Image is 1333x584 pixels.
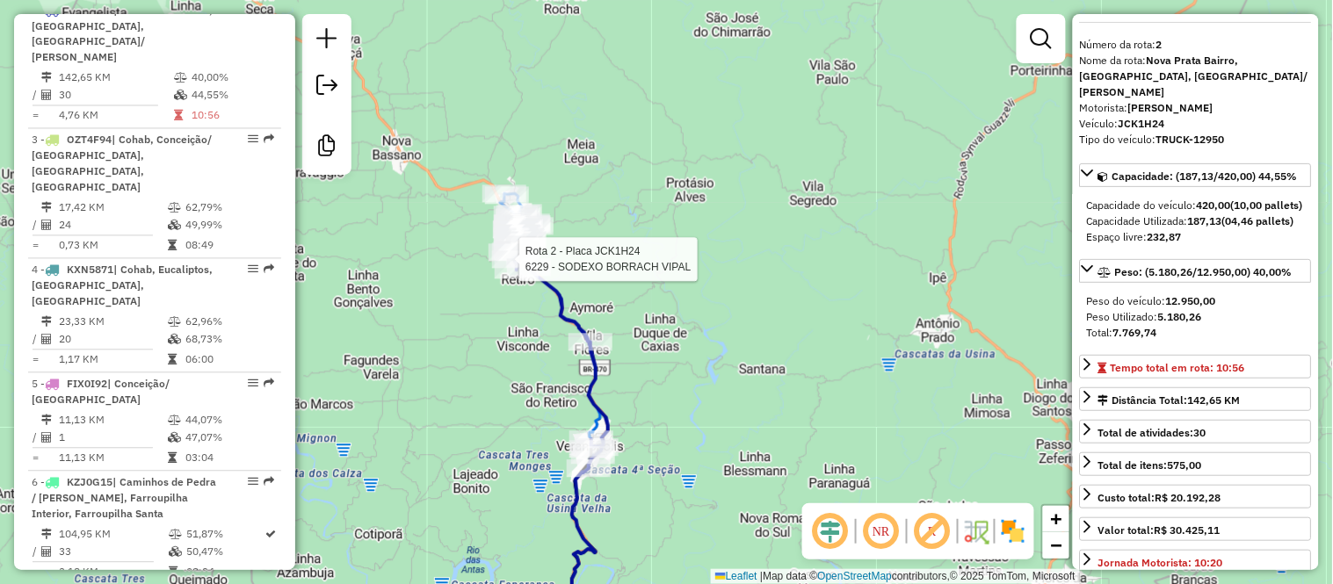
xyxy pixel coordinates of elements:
[1113,326,1157,339] strong: 7.769,74
[1080,517,1312,541] a: Valor total:R$ 30.425,11
[32,564,40,581] td: =
[1080,100,1312,116] div: Motorista:
[1080,54,1308,98] strong: Nova Prata Bairro, [GEOGRAPHIC_DATA], [GEOGRAPHIC_DATA]/ [PERSON_NAME]
[191,69,274,87] td: 40,00%
[168,335,181,345] i: % de utilização da cubagem
[191,87,274,105] td: 44,55%
[1194,426,1206,439] strong: 30
[1115,265,1293,278] span: Peso: (5.180,26/12.950,00) 40,00%
[58,526,168,544] td: 104,95 KM
[1188,393,1241,407] span: 142,65 KM
[1051,508,1062,530] span: +
[185,544,264,561] td: 50,47%
[818,570,893,582] a: OpenStreetMap
[32,217,40,234] td: /
[32,107,40,125] td: =
[962,517,990,545] img: Fluxo de ruas
[32,429,40,447] td: /
[41,203,52,213] i: Distância Total
[32,133,212,194] span: 3 -
[32,263,213,308] span: 4 -
[185,429,273,447] td: 47,07%
[58,429,167,447] td: 1
[1080,452,1312,476] a: Total de itens:575,00
[264,264,274,275] em: Rota exportada
[67,476,112,489] span: KZJ0G15
[58,450,167,467] td: 11,13 KM
[185,412,273,429] td: 44,07%
[58,331,167,349] td: 20
[41,530,52,540] i: Distância Total
[185,217,273,234] td: 49,99%
[32,476,216,521] span: | Caminhos de Pedra / [PERSON_NAME], Farroupilha Interior, Farroupilha Santa
[41,317,52,328] i: Distância Total
[185,564,264,581] td: 08:34
[266,530,277,540] i: Rota otimizada
[168,241,177,251] i: Tempo total em rota
[309,68,344,107] a: Exportar sessão
[1098,426,1206,439] span: Total de atividades:
[32,378,170,407] span: 5 -
[1080,191,1312,252] div: Capacidade: (187,13/420,00) 44,55%
[1080,286,1312,348] div: Peso: (5.180,26/12.950,00) 40,00%
[1080,550,1312,573] a: Jornada Motorista: 10:20
[1087,309,1305,325] div: Peso Utilizado:
[1128,101,1213,114] strong: [PERSON_NAME]
[1188,214,1222,227] strong: 187,13
[174,73,187,83] i: % de utilização do peso
[999,517,1027,545] img: Exibir/Ocultar setores
[67,263,113,277] span: KXN5871
[1112,169,1298,183] span: Capacidade: (187,13/420,00) 44,55%
[185,314,273,331] td: 62,96%
[185,450,273,467] td: 03:04
[1087,198,1305,213] div: Capacidade do veículo:
[41,335,52,345] i: Total de Atividades
[185,199,273,217] td: 62,79%
[58,107,173,125] td: 4,76 KM
[185,351,273,369] td: 06:00
[174,111,183,121] i: Tempo total em rota
[1080,485,1312,508] a: Custo total:R$ 20.192,28
[185,526,264,544] td: 51,87%
[1080,116,1312,132] div: Veículo:
[58,199,167,217] td: 17,42 KM
[1098,523,1221,538] div: Valor total:
[32,544,40,561] td: /
[1024,21,1059,56] a: Exibir filtros
[1051,534,1062,556] span: −
[1087,325,1305,341] div: Total:
[169,547,182,558] i: % de utilização da cubagem
[168,220,181,231] i: % de utilização da cubagem
[41,433,52,443] i: Total de Atividades
[185,237,273,255] td: 08:49
[58,351,167,369] td: 1,17 KM
[1080,420,1312,443] a: Total de atividades:30
[1080,37,1312,53] div: Número da rota:
[1156,491,1221,504] strong: R$ 20.192,28
[809,510,851,552] span: Ocultar deslocamento
[1111,361,1245,374] span: Tempo total em rota: 10:56
[185,331,273,349] td: 68,73%
[1166,294,1216,307] strong: 12.950,00
[32,87,40,105] td: /
[1231,198,1303,212] strong: (10,00 pallets)
[168,355,177,365] i: Tempo total em rota
[41,415,52,426] i: Distância Total
[58,314,167,331] td: 23,33 KM
[860,510,902,552] span: Ocultar NR
[168,415,181,426] i: % de utilização do peso
[32,263,213,308] span: | Cohab, Eucaliptos, [GEOGRAPHIC_DATA], [GEOGRAPHIC_DATA]
[248,477,258,487] em: Opções
[1098,393,1241,408] div: Distância Total:
[1080,355,1312,379] a: Tempo total em rota: 10:56
[1158,310,1202,323] strong: 5.180,26
[168,317,181,328] i: % de utilização do peso
[58,69,173,87] td: 142,65 KM
[174,90,187,101] i: % de utilização da cubagem
[264,379,274,389] em: Rota exportada
[1155,523,1221,537] strong: R$ 30.425,11
[1043,532,1069,559] a: Zoom out
[58,237,167,255] td: 0,73 KM
[309,128,344,168] a: Criar modelo
[58,412,167,429] td: 11,13 KM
